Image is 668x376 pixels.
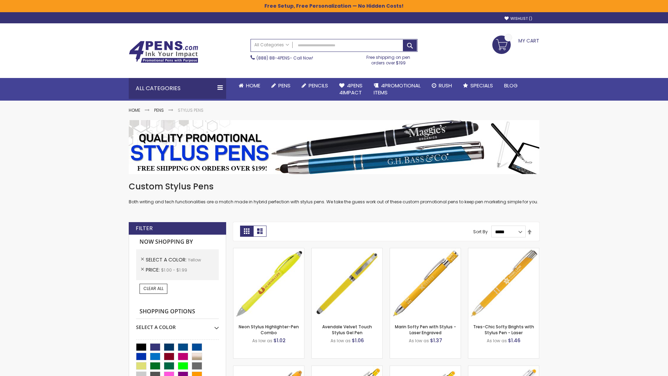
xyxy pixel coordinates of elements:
[426,78,458,93] a: Rush
[439,82,452,89] span: Rush
[296,78,334,93] a: Pencils
[359,52,418,66] div: Free shipping on pen orders over $199
[129,107,140,113] a: Home
[143,285,164,291] span: Clear All
[161,267,187,273] span: $1.00 - $1.99
[504,16,532,21] a: Wishlist
[252,338,272,344] span: As low as
[129,78,226,99] div: All Categories
[146,266,161,273] span: Price
[136,319,219,331] div: Select A Color
[339,82,363,96] span: 4Pens 4impact
[390,248,461,254] a: Marin Softy Pen with Stylus - Laser Engraved-Yellow
[508,337,520,344] span: $1.46
[129,41,198,63] img: 4Pens Custom Pens and Promotional Products
[256,55,290,61] a: (888) 88-4PENS
[470,82,493,89] span: Specials
[254,42,289,48] span: All Categories
[352,337,364,344] span: $1.06
[331,338,351,344] span: As low as
[233,248,304,254] a: Neon Stylus Highlighter-Pen Combo-Yellow
[233,248,304,319] img: Neon Stylus Highlighter-Pen Combo-Yellow
[390,366,461,371] a: Phoenix Softy Brights Gel with Stylus Pen - Laser-Yellow
[468,366,539,371] a: Tres-Chic Softy with Stylus Top Pen - ColorJet-Yellow
[251,39,293,51] a: All Categories
[312,366,382,371] a: Phoenix Softy Brights with Stylus Pen - Laser-Yellow
[233,78,266,93] a: Home
[136,235,219,249] strong: Now Shopping by
[273,337,286,344] span: $1.02
[246,82,260,89] span: Home
[473,324,534,335] a: Tres-Chic Softy Brights with Stylus Pen - Laser
[390,248,461,319] img: Marin Softy Pen with Stylus - Laser Engraved-Yellow
[140,284,167,293] a: Clear All
[468,248,539,254] a: Tres-Chic Softy Brights with Stylus Pen - Laser-Yellow
[240,226,253,237] strong: Grid
[154,107,164,113] a: Pens
[146,256,188,263] span: Select A Color
[129,181,539,192] h1: Custom Stylus Pens
[239,324,299,335] a: Neon Stylus Highlighter-Pen Combo
[309,82,328,89] span: Pencils
[266,78,296,93] a: Pens
[504,82,518,89] span: Blog
[409,338,429,344] span: As low as
[312,248,382,319] img: Avendale Velvet Touch Stylus Gel Pen-Yellow
[233,366,304,371] a: Ellipse Softy Brights with Stylus Pen - Laser-Yellow
[129,181,539,205] div: Both writing and tech functionalities are a match made in hybrid perfection with stylus pens. We ...
[136,225,153,232] strong: Filter
[499,78,523,93] a: Blog
[278,82,291,89] span: Pens
[312,248,382,254] a: Avendale Velvet Touch Stylus Gel Pen-Yellow
[322,324,372,335] a: Avendale Velvet Touch Stylus Gel Pen
[188,257,201,263] span: Yellow
[487,338,507,344] span: As low as
[374,82,421,96] span: 4PROMOTIONAL ITEMS
[468,248,539,319] img: Tres-Chic Softy Brights with Stylus Pen - Laser-Yellow
[473,229,488,235] label: Sort By
[136,304,219,319] strong: Shopping Options
[395,324,456,335] a: Marin Softy Pen with Stylus - Laser Engraved
[458,78,499,93] a: Specials
[368,78,426,101] a: 4PROMOTIONALITEMS
[129,120,539,174] img: Stylus Pens
[178,107,204,113] strong: Stylus Pens
[430,337,442,344] span: $1.37
[256,55,313,61] span: - Call Now!
[334,78,368,101] a: 4Pens4impact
